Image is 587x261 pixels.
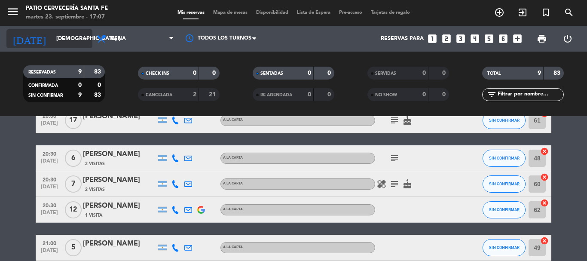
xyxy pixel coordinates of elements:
span: Tarjetas de regalo [367,10,414,15]
span: CHECK INS [146,71,169,76]
span: 5 [65,239,82,256]
span: SIN CONFIRMAR [489,118,520,123]
span: TOTAL [487,71,501,76]
i: filter_list [486,89,497,100]
div: Patio Cervecería Santa Fe [26,4,108,13]
span: CONFIRMADA [28,83,58,88]
div: [PERSON_NAME] [83,238,156,249]
strong: 0 [327,70,333,76]
i: menu [6,5,19,18]
strong: 83 [94,92,103,98]
strong: 0 [193,70,196,76]
span: Lista de Espera [293,10,335,15]
strong: 0 [442,70,447,76]
i: search [564,7,574,18]
strong: 21 [209,92,217,98]
span: SENTADAS [260,71,283,76]
span: 20:30 [39,200,60,210]
i: turned_in_not [541,7,551,18]
i: add_box [512,33,523,44]
span: print [537,34,547,44]
strong: 0 [327,92,333,98]
i: cancel [540,147,549,156]
strong: 0 [422,92,426,98]
span: A LA CARTA [223,246,243,249]
span: [DATE] [39,158,60,168]
span: SERVIDAS [375,71,396,76]
div: [PERSON_NAME] [83,175,156,186]
span: SIN CONFIRMAR [489,156,520,160]
strong: 0 [308,70,311,76]
span: 20:30 [39,174,60,184]
span: SIN CONFIRMAR [489,245,520,250]
button: menu [6,5,19,21]
strong: 0 [78,82,82,88]
span: SIN CONFIRMAR [489,207,520,212]
button: SIN CONFIRMAR [483,150,526,167]
strong: 0 [212,70,217,76]
strong: 9 [538,70,541,76]
span: Mis reservas [173,10,209,15]
span: Reservas para [381,36,424,42]
div: [PERSON_NAME] [83,111,156,122]
button: SIN CONFIRMAR [483,201,526,218]
span: 12 [65,201,82,218]
img: google-logo.png [197,206,205,214]
i: add_circle_outline [494,7,504,18]
strong: 83 [94,69,103,75]
strong: 83 [553,70,562,76]
i: exit_to_app [517,7,528,18]
strong: 2 [193,92,196,98]
strong: 9 [78,69,82,75]
i: looks_one [427,33,438,44]
i: cake [402,115,413,126]
span: SIN CONFIRMAR [489,181,520,186]
input: Filtrar por nombre... [497,90,563,99]
i: [DATE] [6,29,52,48]
i: power_settings_new [563,34,573,44]
span: A LA CARTA [223,182,243,185]
span: 7 [65,175,82,193]
div: martes 23. septiembre - 17:07 [26,13,108,21]
i: looks_6 [498,33,509,44]
span: RESERVADAS [28,70,56,74]
div: LOG OUT [555,26,581,52]
span: SIN CONFIRMAR [28,93,63,98]
span: 1 Visita [85,212,102,219]
i: healing [376,179,387,189]
span: [DATE] [39,210,60,220]
div: [PERSON_NAME] [83,149,156,160]
span: RE AGENDADA [260,93,292,97]
i: cake [402,179,413,189]
span: 2 Visitas [85,186,105,193]
strong: 0 [98,82,103,88]
strong: 0 [442,92,447,98]
span: Cena [111,36,126,42]
span: [DATE] [39,184,60,194]
span: Mapa de mesas [209,10,252,15]
i: arrow_drop_down [80,34,90,44]
span: [DATE] [39,248,60,258]
strong: 9 [78,92,82,98]
span: Disponibilidad [252,10,293,15]
i: cancel [540,236,549,245]
i: looks_4 [469,33,480,44]
i: subject [389,115,400,126]
button: SIN CONFIRMAR [483,112,526,129]
span: 3 Visitas [85,160,105,167]
i: cancel [540,199,549,207]
span: 21:00 [39,238,60,248]
span: A LA CARTA [223,208,243,211]
i: subject [389,179,400,189]
span: A LA CARTA [223,156,243,160]
span: 20:30 [39,148,60,158]
span: 17 [65,112,82,129]
i: subject [389,153,400,163]
strong: 0 [308,92,311,98]
i: cancel [540,173,549,181]
span: 6 [65,150,82,167]
i: looks_two [441,33,452,44]
span: NO SHOW [375,93,397,97]
span: CANCELADA [146,93,172,97]
span: A LA CARTA [223,118,243,122]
